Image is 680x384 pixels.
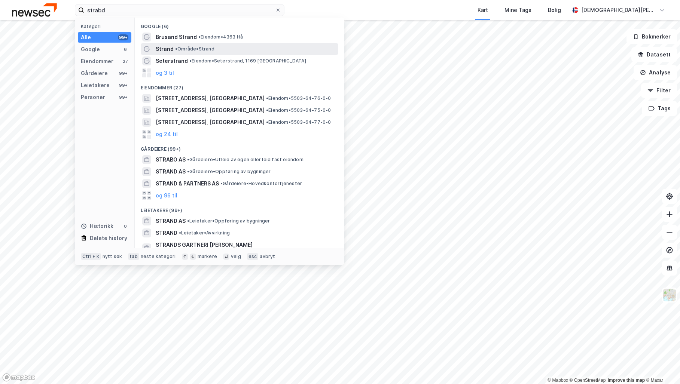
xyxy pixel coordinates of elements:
span: Eiendom • 5503-64-76-0-0 [266,95,331,101]
div: Historikk [81,222,113,231]
div: avbryt [260,254,275,259]
div: Leietakere [81,81,110,90]
div: Ctrl + k [81,253,101,260]
span: [STREET_ADDRESS], [GEOGRAPHIC_DATA] [156,118,265,127]
div: Bolig [548,6,561,15]
div: tab [128,253,139,260]
span: Strand [156,44,174,53]
button: og 3 til [156,68,174,77]
span: Gårdeiere • Oppføring av bygninger [187,169,271,175]
div: [DEMOGRAPHIC_DATA][PERSON_NAME] [581,6,656,15]
img: newsec-logo.f6e21ccffca1b3a03d2d.png [12,3,57,16]
div: velg [231,254,241,259]
div: Delete history [90,234,127,243]
span: • [198,34,201,40]
span: Seterstrand [156,56,188,65]
div: Mine Tags [504,6,531,15]
div: Alle [81,33,91,42]
span: • [266,107,268,113]
span: [STREET_ADDRESS], [GEOGRAPHIC_DATA] [156,94,265,103]
span: STRAND AS [156,216,186,225]
span: • [187,218,189,224]
div: 6 [122,46,128,52]
span: Gårdeiere • Utleie av egen eller leid fast eiendom [187,157,304,163]
button: Datasett [631,47,677,62]
span: • [189,58,192,64]
span: • [220,181,223,186]
span: • [179,230,181,236]
span: • [175,46,177,52]
span: STRAND & PARTNERS AS [156,179,219,188]
div: 0 [122,223,128,229]
div: Google [81,45,100,54]
span: • [187,169,189,174]
span: Område • Strand [175,46,214,52]
span: STRAND AS [156,167,186,176]
iframe: Chat Widget [643,348,680,384]
div: 99+ [118,34,128,40]
span: [STREET_ADDRESS], [GEOGRAPHIC_DATA] [156,106,265,115]
div: Kontrollprogram for chat [643,348,680,384]
div: Eiendommer [81,57,113,66]
div: 99+ [118,82,128,88]
button: Bokmerker [626,29,677,44]
button: Tags [642,101,677,116]
span: STRABO AS [156,155,186,164]
a: OpenStreetMap [570,378,606,383]
div: nytt søk [103,254,122,259]
span: Gårdeiere • Hovedkontortjenester [220,181,302,187]
span: • [187,157,189,162]
div: 27 [122,58,128,64]
div: Personer [81,93,105,102]
div: neste kategori [141,254,176,259]
div: markere [198,254,217,259]
button: Analyse [634,65,677,80]
span: Eiendom • 5503-64-75-0-0 [266,107,331,113]
span: • [266,119,268,125]
span: • [266,95,268,101]
div: esc [247,253,259,260]
span: Leietaker • Oppføring av bygninger [187,218,270,224]
input: Søk på adresse, matrikkel, gårdeiere, leietakere eller personer [84,4,275,16]
button: Filter [641,83,677,98]
div: Kategori [81,24,131,29]
button: og 96 til [156,191,177,200]
a: Mapbox [548,378,568,383]
a: Improve this map [608,378,645,383]
img: Z [662,288,677,302]
div: Gårdeiere (99+) [135,140,344,154]
div: Google (6) [135,18,344,31]
div: Gårdeiere [81,69,108,78]
span: Leietaker • Avvirkning [179,230,230,236]
div: Eiendommer (27) [135,79,344,92]
span: Eiendom • 4363 Hå [198,34,243,40]
div: Leietakere (99+) [135,202,344,215]
span: Eiendom • 5503-64-77-0-0 [266,119,331,125]
div: 99+ [118,70,128,76]
a: Mapbox homepage [2,373,35,382]
button: og 24 til [156,130,178,139]
div: Kart [478,6,488,15]
span: Eiendom • Seterstrand, 1169 [GEOGRAPHIC_DATA] [189,58,306,64]
span: Brusand Strand [156,33,197,42]
span: STRAND [156,228,177,237]
span: STRANDS GARTNERI [PERSON_NAME] [156,240,335,249]
div: 99+ [118,94,128,100]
